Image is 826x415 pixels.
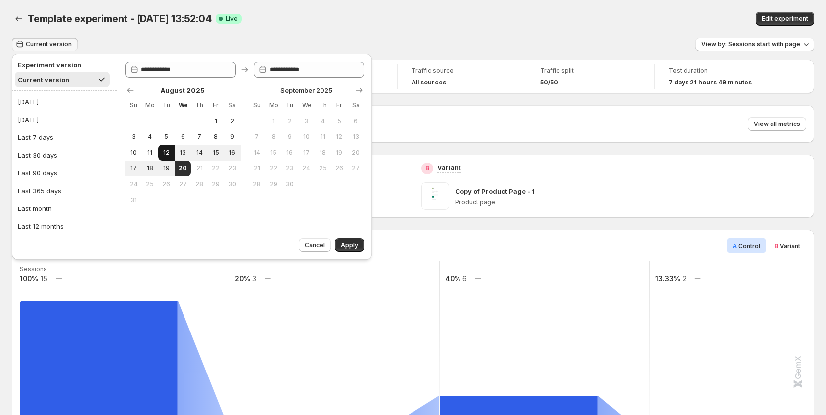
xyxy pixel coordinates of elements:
button: Monday September 8 2025 [265,129,281,145]
span: 18 [145,165,154,172]
span: Tu [162,101,171,109]
span: 17 [129,165,138,172]
th: Wednesday [298,97,315,113]
span: 3 [302,117,311,125]
span: 2 [285,117,294,125]
button: Monday September 22 2025 [265,161,281,176]
button: Saturday August 23 2025 [224,161,240,176]
button: Monday August 11 2025 [141,145,158,161]
button: Last 7 days [15,129,114,145]
th: Tuesday [281,97,298,113]
button: Sunday August 10 2025 [125,145,141,161]
text: 15 [41,274,47,283]
span: Mo [269,101,277,109]
button: Thursday September 25 2025 [315,161,331,176]
span: 15 [212,149,220,157]
th: Saturday [348,97,364,113]
span: 23 [285,165,294,172]
div: [DATE] [18,115,39,124]
button: Saturday September 27 2025 [348,161,364,176]
span: Test duration [669,67,770,75]
span: 27 [352,165,360,172]
div: Last 12 months [18,221,64,231]
h4: All sources [412,79,446,86]
text: 20% [235,274,250,283]
button: Monday September 15 2025 [265,145,281,161]
button: Sunday September 7 2025 [249,129,265,145]
button: Tuesday September 16 2025 [281,145,298,161]
span: 29 [269,180,277,188]
span: 20 [352,149,360,157]
button: Tuesday September 2 2025 [281,113,298,129]
span: 5 [335,117,343,125]
span: 16 [285,149,294,157]
button: Saturday September 20 2025 [348,145,364,161]
img: Copy of Product Page - 1 [421,182,449,210]
span: 3 [129,133,138,141]
span: 6 [352,117,360,125]
span: 13 [352,133,360,141]
button: Monday September 29 2025 [265,176,281,192]
button: Sunday September 14 2025 [249,145,265,161]
th: Thursday [191,97,207,113]
button: Tuesday August 26 2025 [158,176,175,192]
span: 20 [179,165,187,172]
span: 22 [269,165,277,172]
th: Monday [265,97,281,113]
span: Template experiment - [DATE] 13:52:04 [28,13,212,25]
span: 6 [179,133,187,141]
span: 1 [269,117,277,125]
span: Traffic split [540,67,641,75]
span: 12 [162,149,171,157]
span: 5 [162,133,171,141]
span: 9 [228,133,236,141]
button: End of range Today Wednesday August 20 2025 [175,161,191,176]
a: Test duration7 days 21 hours 49 minutes [669,66,770,87]
span: Th [195,101,203,109]
button: View by: Sessions start with page [695,38,814,51]
span: Apply [341,241,358,249]
button: Show next month, October 2025 [352,83,366,97]
span: Edit experiment [762,15,808,23]
text: 40% [445,274,461,283]
span: 29 [212,180,220,188]
span: A [733,242,737,249]
button: Wednesday August 6 2025 [175,129,191,145]
p: Product page [455,198,807,206]
button: Tuesday August 19 2025 [158,161,175,176]
span: 11 [145,149,154,157]
text: 6 [462,274,467,283]
span: 24 [302,165,311,172]
button: Thursday September 4 2025 [315,113,331,129]
div: Current version [18,75,69,84]
span: 14 [195,149,203,157]
button: Tuesday August 5 2025 [158,129,175,145]
button: Monday August 18 2025 [141,161,158,176]
button: Last 90 days [15,165,114,181]
span: 30 [228,180,236,188]
button: Saturday September 13 2025 [348,129,364,145]
button: Friday September 19 2025 [331,145,347,161]
span: Fr [212,101,220,109]
th: Tuesday [158,97,175,113]
button: Tuesday September 9 2025 [281,129,298,145]
p: Copy of Product Page - 1 [455,186,535,196]
span: 50/50 [540,79,558,86]
span: 9 [285,133,294,141]
button: Friday August 8 2025 [208,129,224,145]
span: Traffic source [412,67,512,75]
h2: B [425,165,429,172]
button: Wednesday September 17 2025 [298,145,315,161]
button: Wednesday August 27 2025 [175,176,191,192]
span: Variant [780,242,800,249]
span: 8 [212,133,220,141]
button: Saturday August 16 2025 [224,145,240,161]
h2: Experiment version [18,60,107,70]
span: 26 [335,165,343,172]
span: 2 [228,117,236,125]
button: Wednesday September 10 2025 [298,129,315,145]
span: 23 [228,165,236,172]
button: Current version [12,38,78,51]
a: Traffic split50/50 [540,66,641,87]
text: 100% [20,274,38,283]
